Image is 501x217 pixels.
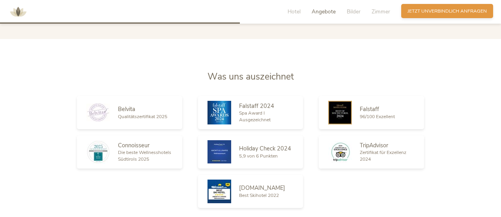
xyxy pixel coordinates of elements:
[360,105,379,113] span: Falstaff
[86,140,110,164] img: Connoisseur
[239,102,274,110] span: Falstaff 2024
[372,8,390,15] span: Zimmer
[6,9,30,14] a: AMONTI & LUNARIS Wellnessresort
[118,113,167,120] span: Qualitätszertifikat 2025
[118,149,171,162] span: Die beste Wellnesshotels Südtirols 2025
[208,140,231,163] img: Holiday Check 2024
[86,104,110,121] img: Belvita
[239,110,271,123] span: Spa Award I Ausgezeichnet
[360,149,406,162] span: Zertifikat für Exzellenz 2024
[239,184,285,192] span: [DOMAIN_NAME]
[118,105,135,113] span: Belvita
[288,8,301,15] span: Hotel
[208,101,231,124] img: Falstaff 2024
[239,153,278,159] span: 5,9 von 6 Punkten
[347,8,361,15] span: Bilder
[208,180,231,203] img: Skiresort.de
[208,70,294,83] span: Was uns auszeichnet
[239,192,279,198] span: Best Skihotel 2022
[118,141,150,149] span: Connoisseur
[328,141,352,163] img: TripAdvisor
[328,101,352,124] img: Falstaff
[408,8,487,15] span: Jetzt unverbindlich anfragen
[360,141,388,149] span: TripAdvisor
[312,8,336,15] span: Angebote
[239,145,291,152] span: Holiday Check 2024
[360,113,395,120] span: 96/100 Exzellent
